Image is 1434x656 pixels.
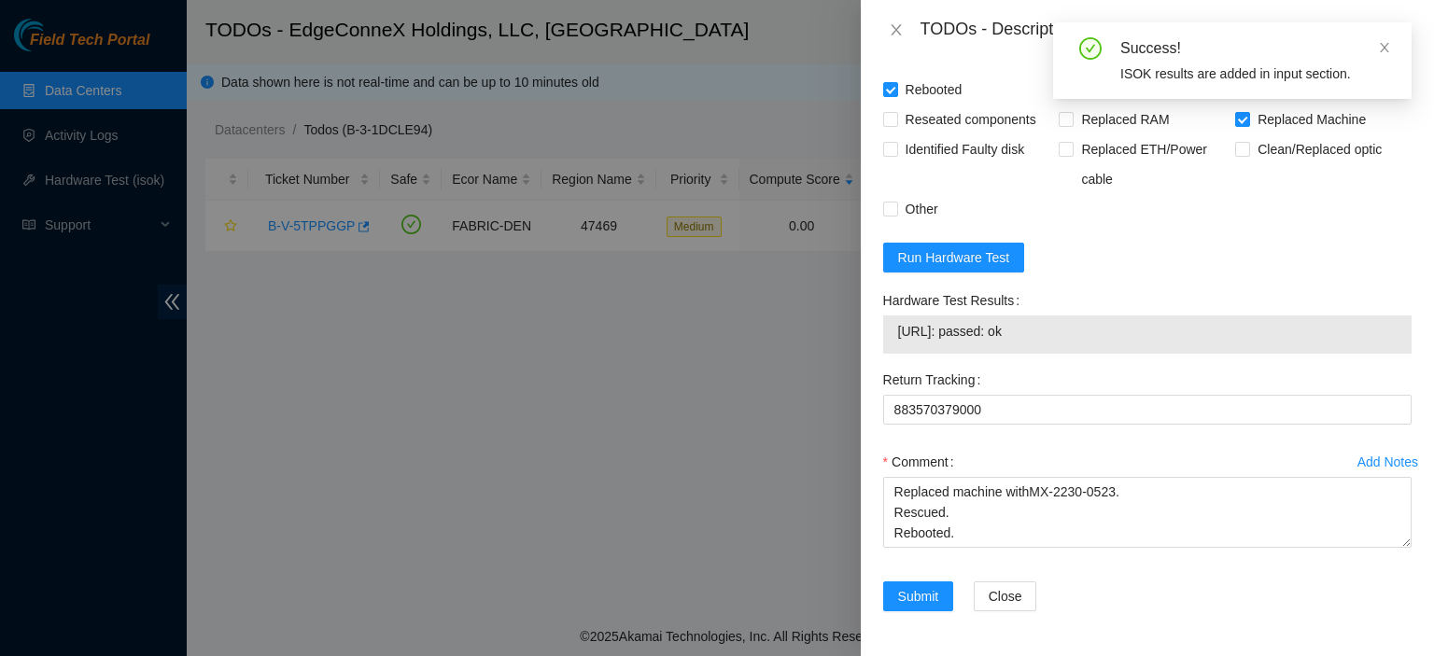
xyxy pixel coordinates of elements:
span: Clean/Replaced optic [1250,134,1389,164]
label: Hardware Test Results [883,286,1027,315]
span: Other [898,194,946,224]
label: Return Tracking [883,365,989,395]
input: Return Tracking [883,395,1412,425]
span: Identified Faulty disk [898,134,1033,164]
span: Rebooted [898,75,970,105]
span: close [889,22,904,37]
span: Close [989,586,1022,607]
span: Replaced RAM [1074,105,1176,134]
span: check-circle [1079,37,1102,60]
label: Comment [883,447,962,477]
div: Add Notes [1357,455,1418,468]
button: Add Notes [1357,447,1419,477]
span: Replaced ETH/Power cable [1074,134,1235,194]
span: [URL]: passed: ok [898,321,1397,342]
button: Submit [883,581,954,611]
textarea: Comment [883,477,1412,548]
button: Close [974,581,1037,611]
div: TODOs - Description - B-V-5TPPGGP [921,15,1412,45]
span: Replaced Machine [1250,105,1373,134]
span: Submit [898,586,939,607]
div: Success! [1120,37,1389,60]
div: ISOK results are added in input section. [1120,63,1389,84]
button: Run Hardware Test [883,243,1025,272]
span: Run Hardware Test [898,247,1010,268]
span: close [1378,41,1391,54]
span: Reseated components [898,105,1044,134]
button: Close [883,21,909,39]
